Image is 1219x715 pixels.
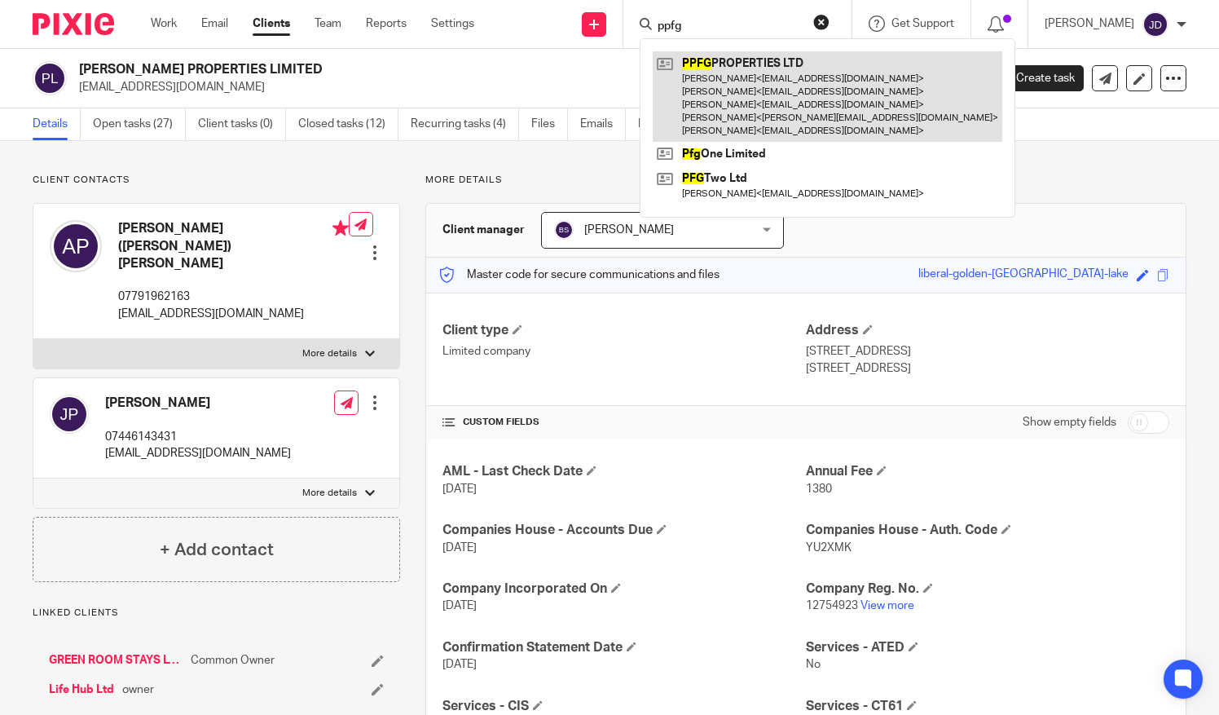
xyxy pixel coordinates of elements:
a: Emails [580,108,626,140]
a: GREEN ROOM STAYS LTD [49,652,183,669]
span: Get Support [891,18,954,29]
a: Life Hub Ltd [49,682,114,698]
p: [PERSON_NAME] [1045,15,1134,32]
span: [DATE] [442,542,477,554]
a: Files [531,108,568,140]
img: Pixie [33,13,114,35]
h4: [PERSON_NAME] [105,395,291,412]
a: Work [151,15,177,32]
p: [STREET_ADDRESS] [806,343,1169,360]
p: 07446143431 [105,429,291,445]
span: [DATE] [442,600,477,611]
span: YU2XMK [806,542,852,554]
a: Email [201,15,228,32]
label: Show empty fields [1023,414,1116,430]
a: Team [315,15,341,32]
h4: Services - CT61 [806,698,1169,715]
h4: + Add contact [160,537,274,563]
span: 12754923 [806,600,858,611]
p: More details [302,487,357,500]
div: liberal-golden-[GEOGRAPHIC_DATA]-lake [918,266,1129,285]
a: Recurring tasks (4) [411,108,519,140]
a: Notes (4) [638,108,698,140]
a: Settings [431,15,474,32]
p: 07791962163 [118,289,349,305]
h4: Company Incorporated On [442,580,806,598]
h4: CUSTOM FIELDS [442,416,806,429]
h4: [PERSON_NAME] ([PERSON_NAME]) [PERSON_NAME] [118,220,349,272]
h4: Companies House - Auth. Code [806,522,1169,539]
img: svg%3E [50,395,89,434]
span: 1380 [806,483,832,495]
h3: Client manager [442,222,525,238]
p: Limited company [442,343,806,360]
p: [STREET_ADDRESS] [806,360,1169,377]
p: Master code for secure communications and files [438,267,720,283]
img: svg%3E [33,61,67,95]
img: svg%3E [1142,11,1168,38]
h4: Services - ATED [806,639,1169,656]
h4: Company Reg. No. [806,580,1169,598]
a: Reports [366,15,407,32]
a: Clients [253,15,290,32]
h4: Annual Fee [806,463,1169,480]
span: [PERSON_NAME] [584,224,674,236]
button: Clear [813,14,830,30]
span: [DATE] [442,659,477,670]
p: [EMAIL_ADDRESS][DOMAIN_NAME] [79,79,965,95]
h4: Services - CIS [442,698,806,715]
img: svg%3E [554,220,574,240]
span: [DATE] [442,483,477,495]
a: Open tasks (27) [93,108,186,140]
h4: Confirmation Statement Date [442,639,806,656]
p: [EMAIL_ADDRESS][DOMAIN_NAME] [118,306,349,322]
p: More details [302,347,357,360]
h2: [PERSON_NAME] PROPERTIES LIMITED [79,61,788,78]
input: Search [656,20,803,34]
h4: Client type [442,322,806,339]
a: View more [860,600,914,611]
span: No [806,659,821,670]
h4: Address [806,322,1169,339]
i: Primary [332,220,349,236]
a: Details [33,108,81,140]
p: More details [425,174,1186,187]
p: Client contacts [33,174,400,187]
a: Closed tasks (12) [298,108,398,140]
a: Create task [989,65,1084,91]
img: svg%3E [50,220,102,272]
span: Common Owner [191,652,275,669]
p: [EMAIL_ADDRESS][DOMAIN_NAME] [105,445,291,461]
p: Linked clients [33,607,400,620]
h4: Companies House - Accounts Due [442,522,806,539]
h4: AML - Last Check Date [442,463,806,480]
a: Client tasks (0) [198,108,286,140]
span: owner [122,682,154,698]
